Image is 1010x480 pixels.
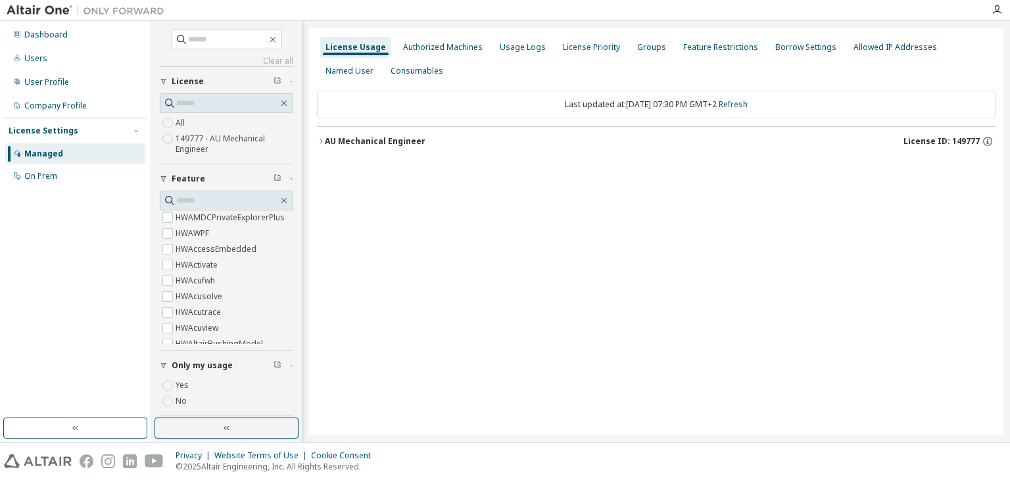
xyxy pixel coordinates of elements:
img: altair_logo.svg [4,454,72,468]
div: Privacy [176,450,214,461]
div: Users [24,53,47,64]
span: Clear filter [274,360,281,371]
label: No [176,393,189,409]
span: Only my usage [172,360,233,371]
div: Allowed IP Addresses [854,42,937,53]
span: Feature [172,174,205,184]
img: linkedin.svg [123,454,137,468]
label: HWAWPF [176,226,212,241]
label: HWAcusolve [176,289,225,304]
span: Clear filter [274,76,281,87]
button: Feature [160,164,293,193]
div: User Profile [24,77,69,87]
div: Feature Restrictions [683,42,758,53]
img: Altair One [7,4,171,17]
div: Groups [637,42,666,53]
div: Last updated at: [DATE] 07:30 PM GMT+2 [317,91,996,118]
div: Dashboard [24,30,68,40]
a: Refresh [719,99,748,110]
div: License Usage [325,42,386,53]
label: HWAcufwh [176,273,218,289]
p: © 2025 Altair Engineering, Inc. All Rights Reserved. [176,461,379,472]
label: Yes [176,377,191,393]
img: instagram.svg [101,454,115,468]
div: Authorized Machines [403,42,483,53]
label: HWAcutrace [176,304,224,320]
div: Website Terms of Use [214,450,311,461]
div: License Settings [9,126,78,136]
div: AU Mechanical Engineer [325,136,425,147]
img: facebook.svg [80,454,93,468]
label: HWAcuview [176,320,221,336]
a: Clear all [160,56,293,66]
div: Company Profile [24,101,87,111]
button: Only my usage [160,351,293,380]
span: License ID: 149777 [903,136,980,147]
button: License [160,67,293,96]
span: License [172,76,204,87]
div: Consumables [391,66,443,76]
label: HWActivate [176,257,220,273]
div: On Prem [24,171,57,181]
div: Cookie Consent [311,450,379,461]
button: AU Mechanical EngineerLicense ID: 149777 [317,127,996,156]
div: Managed [24,149,63,159]
label: HWAMDCPrivateExplorerPlus [176,210,287,226]
div: Named User [325,66,373,76]
label: All [176,115,187,131]
div: Usage Logs [500,42,546,53]
label: HWAccessEmbedded [176,241,259,257]
label: HWAltairBushingModel [176,336,266,352]
div: Borrow Settings [775,42,836,53]
label: 149777 - AU Mechanical Engineer [176,131,293,157]
span: Clear filter [274,174,281,184]
div: License Priority [563,42,620,53]
img: youtube.svg [145,454,164,468]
